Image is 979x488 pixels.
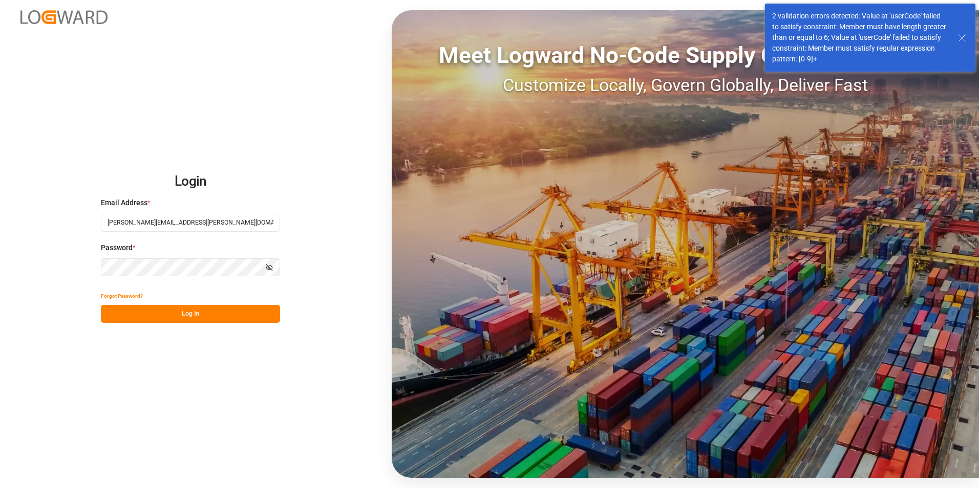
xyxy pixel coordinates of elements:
input: Enter your email [101,214,280,232]
span: Email Address [101,197,147,208]
img: Logward_new_orange.png [20,10,108,24]
button: Log In [101,305,280,323]
div: Customize Locally, Govern Globally, Deliver Fast [392,72,979,98]
h2: Login [101,165,280,198]
span: Password [101,242,133,253]
div: 2 validation errors detected: Value at 'userCode' failed to satisfy constraint: Member must have ... [772,11,948,64]
button: Forgot Password? [101,287,143,305]
div: Meet Logward No-Code Supply Chain Execution: [392,38,979,72]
